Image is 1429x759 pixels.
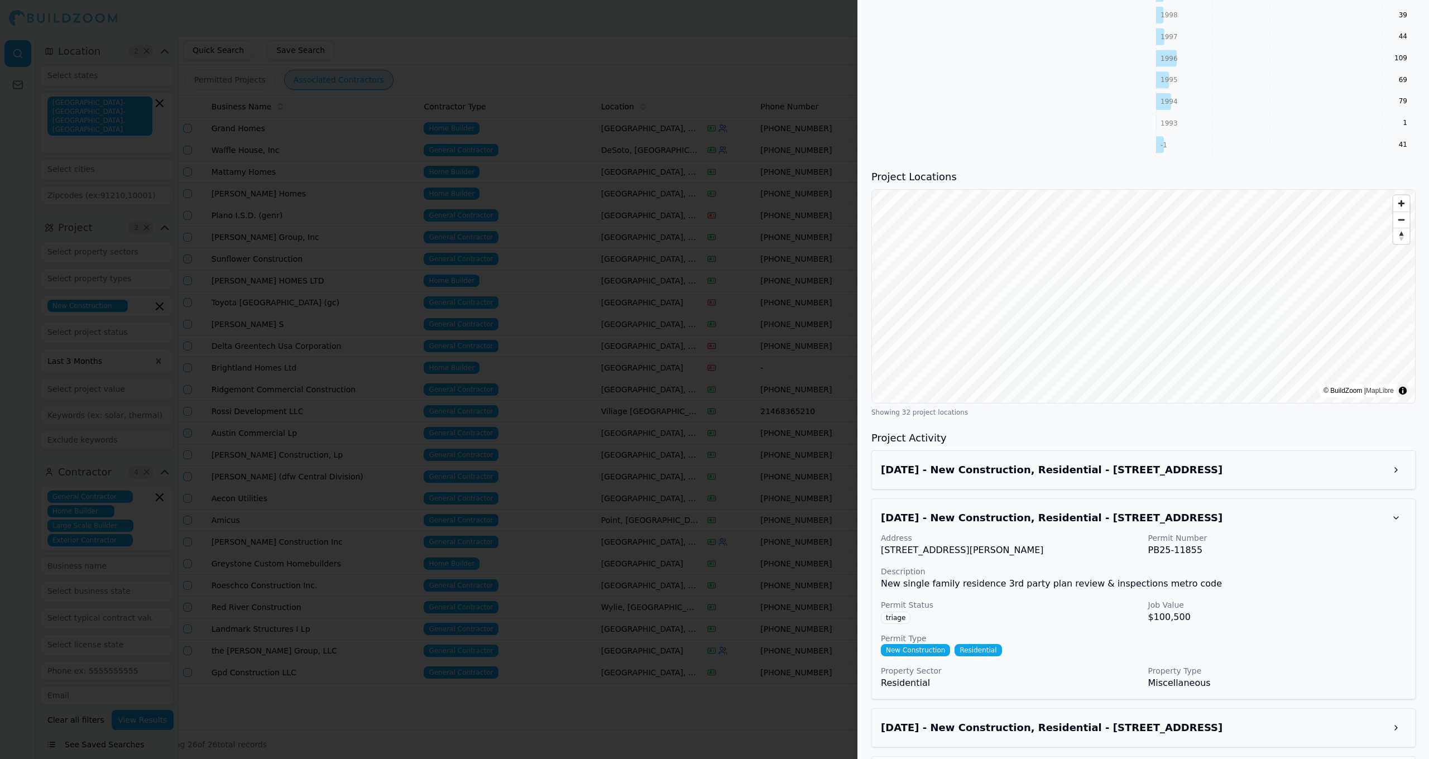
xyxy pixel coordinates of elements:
h3: Project Locations [871,169,1416,185]
div: Showing 32 project locations [871,408,1416,417]
p: Property Sector [881,665,1139,676]
p: Description [881,566,1406,577]
text: 109 [1394,54,1407,62]
text: 79 [1398,97,1407,105]
text: 1 [1403,119,1407,127]
p: Permit Status [881,599,1139,611]
h3: Aug 20, 2025 - New Construction, Residential - 937 Schuberts Rd, Fort Worth, TX, 76247 [881,510,1386,526]
text: 69 [1398,76,1407,84]
p: Miscellaneous [1148,676,1407,690]
p: Permit Type [881,633,1406,644]
p: Property Type [1148,665,1407,676]
p: Permit Number [1148,532,1407,544]
button: Zoom out [1393,212,1409,228]
tspan: 1994 [1161,98,1178,105]
p: PB25-11855 [1148,544,1407,557]
tspan: 1996 [1161,55,1178,63]
span: New Construction [881,644,950,656]
button: Zoom in [1393,195,1409,212]
p: $100,500 [1148,611,1407,624]
tspan: 1997 [1161,33,1178,41]
tspan: 1998 [1161,11,1178,19]
p: New single family residence 3rd party plan review & inspections metro code [881,577,1406,590]
summary: Toggle attribution [1396,384,1409,397]
tspan: 1995 [1161,76,1178,84]
tspan: -1 [1161,141,1167,149]
canvas: Map [872,190,1415,403]
p: Job Value [1148,599,1407,611]
span: Residential [955,644,1001,656]
h3: Aug 20, 2025 - New Construction, Residential - 16469 Hemlock Tree Dr, Fort Worth, TX, 76247 [881,720,1386,736]
text: 44 [1398,32,1407,40]
h3: Aug 21, 2025 - New Construction, Residential - 912 Alberta Spruce Rd, Fort Worth, TX, 76247 [881,462,1386,478]
p: [STREET_ADDRESS][PERSON_NAME] [881,544,1139,557]
tspan: 1993 [1161,119,1178,127]
text: 41 [1398,141,1407,148]
a: MapLibre [1366,387,1394,395]
h3: Project Activity [871,430,1416,446]
div: © BuildZoom | [1323,385,1394,396]
p: Residential [881,676,1139,690]
span: triage [881,612,910,624]
p: Address [881,532,1139,544]
button: Reset bearing to north [1393,228,1409,244]
text: 39 [1398,11,1407,19]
